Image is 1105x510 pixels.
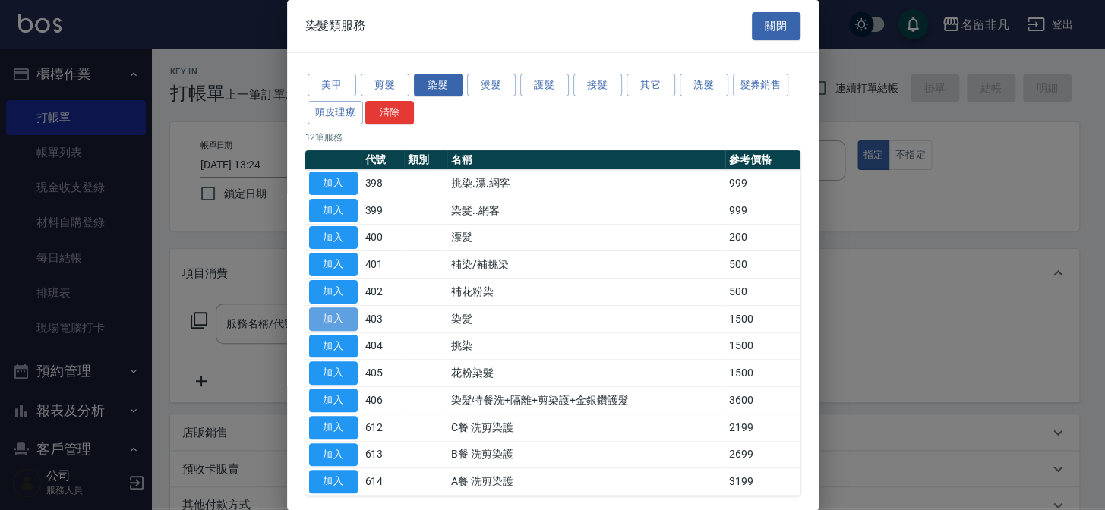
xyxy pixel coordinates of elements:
[725,441,800,468] td: 2699
[725,150,800,170] th: 參考價格
[447,197,725,224] td: 染髮..網客
[308,101,364,124] button: 頭皮理療
[309,416,358,439] button: 加入
[725,468,800,496] td: 3199
[361,74,409,97] button: 剪髮
[309,335,358,358] button: 加入
[309,199,358,222] button: 加入
[305,131,800,144] p: 12 筆服務
[725,251,800,279] td: 500
[361,332,405,360] td: 404
[573,74,622,97] button: 接髮
[447,279,725,306] td: 補花粉染
[361,251,405,279] td: 401
[404,150,447,170] th: 類別
[309,307,358,331] button: 加入
[361,224,405,251] td: 400
[447,360,725,387] td: 花粉染髮
[365,101,414,124] button: 清除
[447,387,725,414] td: 染髮特餐洗+隔離+剪染護+金銀鑽護髮
[447,414,725,441] td: C餐 洗剪染護
[309,470,358,493] button: 加入
[447,332,725,360] td: 挑染
[309,280,358,304] button: 加入
[361,150,405,170] th: 代號
[309,226,358,250] button: 加入
[361,360,405,387] td: 405
[520,74,569,97] button: 護髮
[752,12,800,40] button: 關閉
[447,170,725,197] td: 挑染.漂.網客
[309,389,358,412] button: 加入
[309,443,358,467] button: 加入
[447,251,725,279] td: 補染/補挑染
[725,387,800,414] td: 3600
[725,279,800,306] td: 500
[725,305,800,332] td: 1500
[447,468,725,496] td: A餐 洗剪染護
[361,197,405,224] td: 399
[725,224,800,251] td: 200
[361,305,405,332] td: 403
[725,332,800,360] td: 1500
[361,279,405,306] td: 402
[309,361,358,385] button: 加入
[361,441,405,468] td: 613
[725,360,800,387] td: 1500
[627,74,675,97] button: 其它
[725,197,800,224] td: 999
[447,441,725,468] td: B餐 洗剪染護
[305,18,366,33] span: 染髮類服務
[414,74,463,97] button: 染髮
[361,468,405,496] td: 614
[309,253,358,276] button: 加入
[725,170,800,197] td: 999
[308,74,356,97] button: 美甲
[361,414,405,441] td: 612
[447,224,725,251] td: 漂髮
[361,170,405,197] td: 398
[467,74,516,97] button: 燙髮
[733,74,789,97] button: 髮券銷售
[680,74,728,97] button: 洗髮
[447,150,725,170] th: 名稱
[447,305,725,332] td: 染髮
[361,387,405,414] td: 406
[309,172,358,195] button: 加入
[725,414,800,441] td: 2199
